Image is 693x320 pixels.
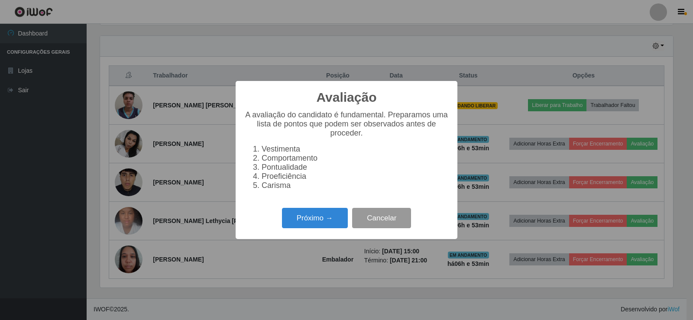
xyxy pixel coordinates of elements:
li: Vestimenta [262,145,449,154]
li: Comportamento [262,154,449,163]
li: Proeficiência [262,172,449,181]
p: A avaliação do candidato é fundamental. Preparamos uma lista de pontos que podem ser observados a... [244,110,449,138]
button: Próximo → [282,208,348,228]
button: Cancelar [352,208,411,228]
h2: Avaliação [317,90,377,105]
li: Pontualidade [262,163,449,172]
li: Carisma [262,181,449,190]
